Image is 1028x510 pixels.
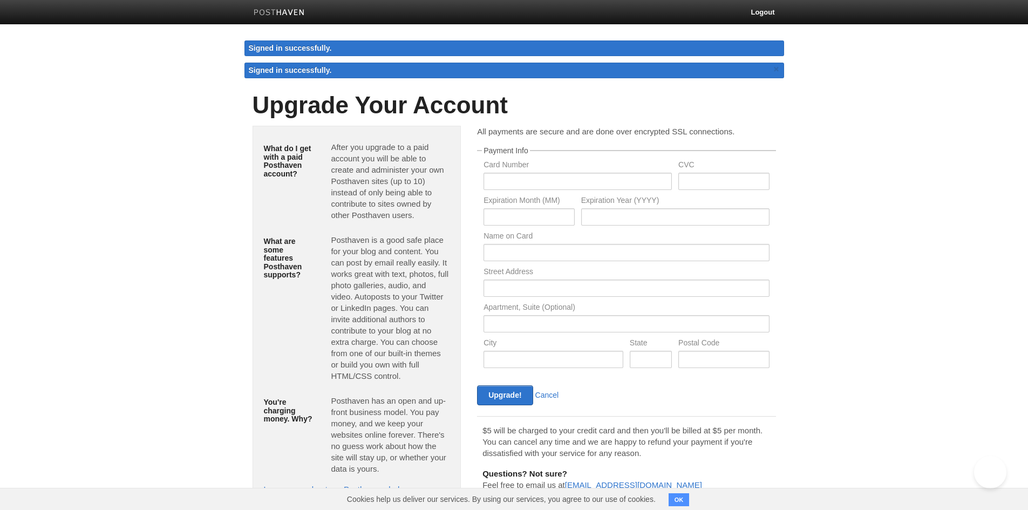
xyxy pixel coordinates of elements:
label: Apartment, Suite (Optional) [484,303,769,314]
h1: Upgrade Your Account [253,92,776,118]
h5: What are some features Posthaven supports? [264,237,315,279]
input: Upgrade! [477,385,533,405]
p: Posthaven has an open and up-front business model. You pay money, and we keep your websites onlin... [331,395,450,474]
label: State [630,339,672,349]
a: Learn more about our Posthaven pledge » [264,485,416,494]
p: $5 will be charged to your credit card and then you'll be billed at $5 per month. You can cancel ... [482,425,770,459]
h5: You're charging money. Why? [264,398,315,423]
label: Postal Code [678,339,769,349]
h5: What do I get with a paid Posthaven account? [264,145,315,178]
button: OK [669,493,690,506]
label: Street Address [484,268,769,278]
label: Card Number [484,161,672,171]
label: Name on Card [484,232,769,242]
label: CVC [678,161,769,171]
p: Posthaven is a good safe place for your blog and content. You can post by email really easily. It... [331,234,450,382]
div: Signed in successfully. [244,40,784,56]
a: × [772,63,781,76]
label: Expiration Month (MM) [484,196,574,207]
span: Cookies help us deliver our services. By using our services, you agree to our use of cookies. [336,488,666,510]
label: Expiration Year (YYYY) [581,196,770,207]
legend: Payment Info [482,147,530,154]
p: All payments are secure and are done over encrypted SSL connections. [477,126,775,137]
iframe: Help Scout Beacon - Open [974,456,1006,488]
p: Feel free to email us at [482,468,770,491]
b: Questions? Not sure? [482,469,567,478]
span: Signed in successfully. [249,66,332,74]
img: Posthaven-bar [254,9,305,17]
p: After you upgrade to a paid account you will be able to create and administer your own Posthaven ... [331,141,450,221]
a: [EMAIL_ADDRESS][DOMAIN_NAME] [565,480,702,489]
label: City [484,339,623,349]
a: Cancel [535,391,559,399]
